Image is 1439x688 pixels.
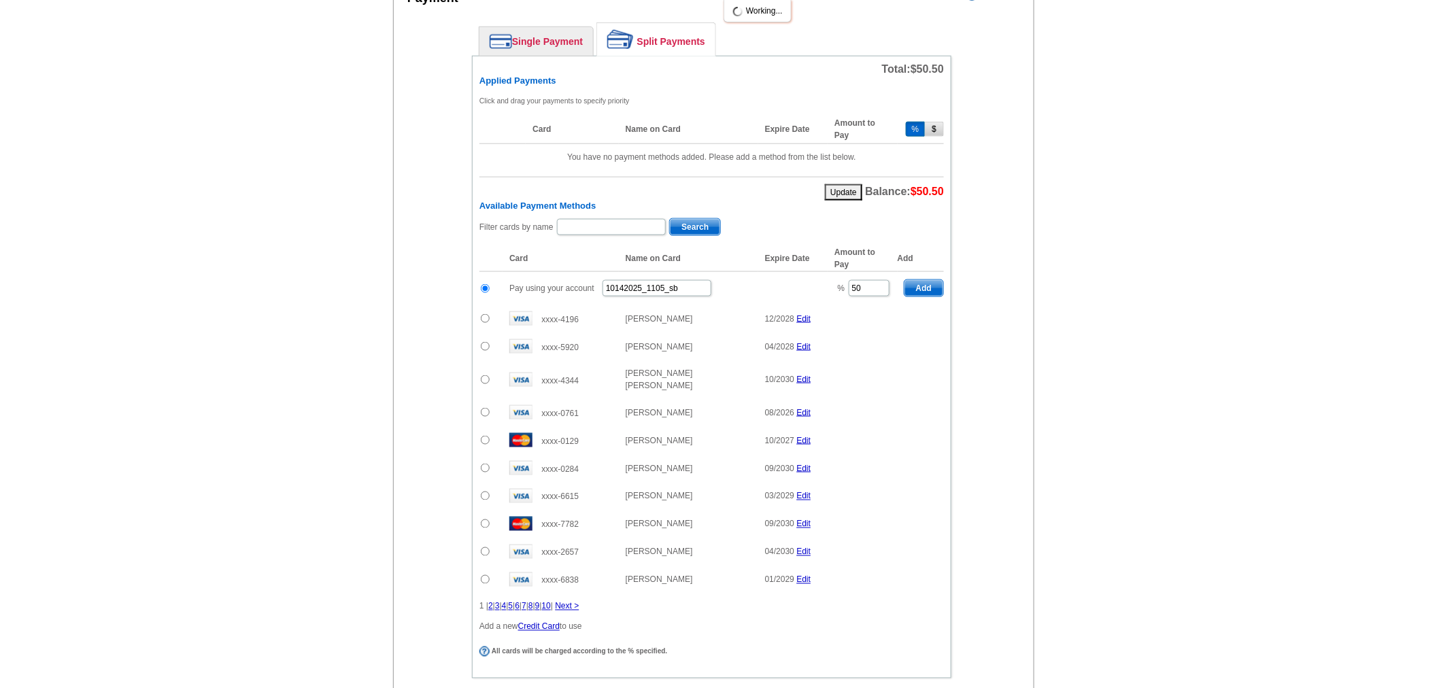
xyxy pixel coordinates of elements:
[509,405,532,419] img: visa.gif
[597,23,715,56] a: Split Payments
[607,30,634,49] img: split-payment.png
[502,602,507,611] a: 4
[797,314,811,324] a: Edit
[925,122,944,137] button: $
[541,315,579,324] span: xxxx-4196
[535,602,540,611] a: 9
[906,122,926,137] button: %
[670,219,720,235] span: Search
[765,547,794,557] span: 04/2030
[509,339,532,354] img: visa.gif
[838,283,845,293] span: %
[479,621,944,633] p: Add a new to use
[765,519,794,529] span: 09/2030
[904,279,944,297] button: Add
[626,342,693,351] span: [PERSON_NAME]
[522,602,526,611] a: 7
[555,602,579,611] a: Next >
[626,408,693,417] span: [PERSON_NAME]
[732,6,743,17] img: loading...
[619,245,758,272] th: Name on Card
[765,375,794,384] span: 10/2030
[898,245,944,272] th: Add
[797,408,811,417] a: Edit
[797,519,811,529] a: Edit
[541,548,579,557] span: xxxx-2657
[765,342,794,351] span: 04/2028
[828,115,897,144] th: Amount to Pay
[526,115,619,144] th: Card
[626,368,693,390] span: [PERSON_NAME] [PERSON_NAME]
[797,464,811,473] a: Edit
[509,545,532,559] img: visa.gif
[765,314,794,324] span: 12/2028
[911,186,944,197] span: $50.50
[479,600,944,613] div: 1 | | | | | | | | | |
[542,602,551,611] a: 10
[509,602,513,611] a: 5
[765,575,794,585] span: 01/2029
[828,245,897,272] th: Amount to Pay
[541,492,579,502] span: xxxx-6615
[479,94,944,107] p: Click and drag your payments to specify priority
[797,575,811,585] a: Edit
[541,409,579,418] span: xxxx-0761
[541,520,579,530] span: xxxx-7782
[626,519,693,529] span: [PERSON_NAME]
[541,576,579,585] span: xxxx-6838
[515,602,520,611] a: 6
[911,63,944,75] span: $50.50
[882,63,944,75] span: Total:
[528,602,533,611] a: 8
[1167,372,1439,688] iframe: LiveChat chat widget
[797,492,811,501] a: Edit
[490,34,512,49] img: single-payment.png
[509,283,594,293] span: Pay using your account
[509,461,532,475] img: visa.gif
[509,433,532,447] img: mast.gif
[669,218,721,236] button: Search
[797,436,811,445] a: Edit
[541,464,579,474] span: xxxx-0284
[626,314,693,324] span: [PERSON_NAME]
[479,75,944,86] h6: Applied Payments
[865,186,944,197] span: Balance:
[765,436,794,445] span: 10/2027
[518,622,560,632] a: Credit Card
[626,492,693,501] span: [PERSON_NAME]
[758,245,828,272] th: Expire Date
[765,408,794,417] span: 08/2026
[495,602,500,611] a: 3
[503,245,619,272] th: Card
[603,280,711,296] input: PO #:
[797,547,811,557] a: Edit
[509,373,532,387] img: visa.gif
[488,602,493,611] a: 2
[619,115,758,144] th: Name on Card
[509,489,532,503] img: visa.gif
[904,280,943,296] span: Add
[765,464,794,473] span: 09/2030
[626,575,693,585] span: [PERSON_NAME]
[626,436,693,445] span: [PERSON_NAME]
[765,492,794,501] span: 03/2029
[626,464,693,473] span: [PERSON_NAME]
[758,115,828,144] th: Expire Date
[797,342,811,351] a: Edit
[541,436,579,446] span: xxxx-0129
[626,547,693,557] span: [PERSON_NAME]
[479,221,554,233] label: Filter cards by name
[509,517,532,531] img: mast.gif
[479,143,944,170] td: You have no payment methods added. Please add a method from the list below.
[479,27,593,56] a: Single Payment
[479,201,944,211] h6: Available Payment Methods
[541,343,579,352] span: xxxx-5920
[797,375,811,384] a: Edit
[509,311,532,326] img: visa.gif
[479,647,941,657] div: All cards will be charged according to the % specified.
[541,376,579,385] span: xxxx-4344
[825,184,862,201] button: Update
[509,572,532,587] img: visa.gif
